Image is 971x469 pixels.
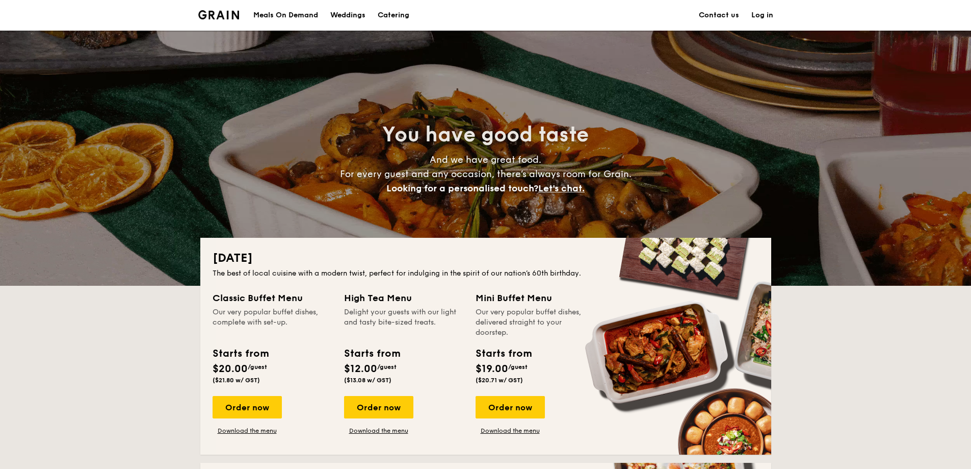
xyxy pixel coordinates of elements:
a: Download the menu [344,427,413,435]
span: Let's chat. [538,183,585,194]
div: Our very popular buffet dishes, delivered straight to your doorstep. [476,307,595,338]
span: You have good taste [382,122,589,147]
div: Mini Buffet Menu [476,291,595,305]
span: ($20.71 w/ GST) [476,377,523,384]
span: $20.00 [213,363,248,375]
span: ($13.08 w/ GST) [344,377,391,384]
div: Classic Buffet Menu [213,291,332,305]
div: The best of local cuisine with a modern twist, perfect for indulging in the spirit of our nation’... [213,268,759,279]
span: /guest [377,363,397,371]
span: /guest [508,363,528,371]
img: Grain [198,10,240,19]
div: Starts from [344,346,400,361]
div: Starts from [213,346,268,361]
div: Order now [476,396,545,418]
span: ($21.80 w/ GST) [213,377,260,384]
div: Delight your guests with our light and tasty bite-sized treats. [344,307,463,338]
span: /guest [248,363,267,371]
div: High Tea Menu [344,291,463,305]
a: Logotype [198,10,240,19]
div: Our very popular buffet dishes, complete with set-up. [213,307,332,338]
div: Starts from [476,346,531,361]
div: Order now [344,396,413,418]
a: Download the menu [213,427,282,435]
h2: [DATE] [213,250,759,266]
span: Looking for a personalised touch? [386,183,538,194]
div: Order now [213,396,282,418]
span: $12.00 [344,363,377,375]
span: And we have great food. For every guest and any occasion, there’s always room for Grain. [340,154,632,194]
a: Download the menu [476,427,545,435]
span: $19.00 [476,363,508,375]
